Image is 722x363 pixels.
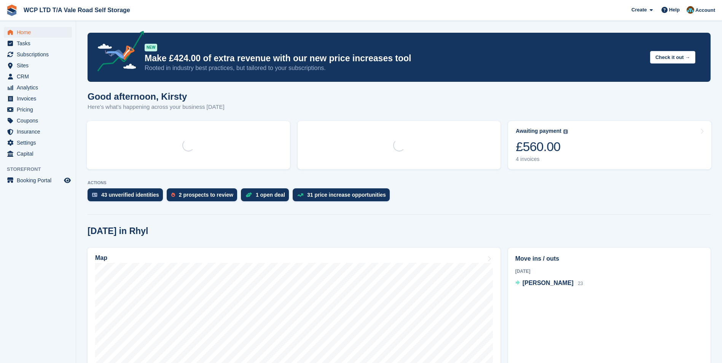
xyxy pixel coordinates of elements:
[245,192,252,197] img: deal-1b604bf984904fb50ccaf53a9ad4b4a5d6e5aea283cecdc64d6e3604feb123c2.svg
[92,193,97,197] img: verify_identity-adf6edd0f0f0b5bbfe63781bf79b02c33cf7c696d77639b501bdc392416b5a36.svg
[515,254,703,263] h2: Move ins / outs
[17,93,62,104] span: Invoices
[17,137,62,148] span: Settings
[17,71,62,82] span: CRM
[4,93,72,104] a: menu
[17,27,62,38] span: Home
[515,268,703,275] div: [DATE]
[695,6,715,14] span: Account
[171,193,175,197] img: prospect-51fa495bee0391a8d652442698ab0144808aea92771e9ea1ae160a38d050c398.svg
[669,6,680,14] span: Help
[516,156,568,162] div: 4 invoices
[17,148,62,159] span: Capital
[516,139,568,154] div: £560.00
[523,280,574,286] span: [PERSON_NAME]
[17,115,62,126] span: Coupons
[17,175,62,186] span: Booking Portal
[516,128,561,134] div: Awaiting payment
[4,49,72,60] a: menu
[167,188,241,205] a: 2 prospects to review
[4,71,72,82] a: menu
[101,192,159,198] div: 43 unverified identities
[95,255,107,261] h2: Map
[4,126,72,137] a: menu
[91,31,144,74] img: price-adjustments-announcement-icon-8257ccfd72463d97f412b2fc003d46551f7dbcb40ab6d574587a9cd5c0d94...
[631,6,647,14] span: Create
[241,188,293,205] a: 1 open deal
[4,175,72,186] a: menu
[4,27,72,38] a: menu
[88,103,225,111] p: Here's what's happening across your business [DATE]
[563,129,568,134] img: icon-info-grey-7440780725fd019a000dd9b08b2336e03edf1995a4989e88bcd33f0948082b44.svg
[17,82,62,93] span: Analytics
[6,5,18,16] img: stora-icon-8386f47178a22dfd0bd8f6a31ec36ba5ce8667c1dd55bd0f319d3a0aa187defe.svg
[88,226,148,236] h2: [DATE] in Rhyl
[88,91,225,102] h1: Good afternoon, Kirsty
[17,38,62,49] span: Tasks
[145,44,157,51] div: NEW
[687,6,694,14] img: Kirsty williams
[293,188,394,205] a: 31 price increase opportunities
[17,126,62,137] span: Insurance
[63,176,72,185] a: Preview store
[307,192,386,198] div: 31 price increase opportunities
[256,192,285,198] div: 1 open deal
[4,137,72,148] a: menu
[4,104,72,115] a: menu
[17,60,62,71] span: Sites
[17,49,62,60] span: Subscriptions
[4,148,72,159] a: menu
[7,166,76,173] span: Storefront
[4,60,72,71] a: menu
[650,51,695,64] button: Check it out →
[145,53,644,64] p: Make £424.00 of extra revenue with our new price increases tool
[4,38,72,49] a: menu
[578,281,583,286] span: 23
[17,104,62,115] span: Pricing
[88,188,167,205] a: 43 unverified identities
[145,64,644,72] p: Rooted in industry best practices, but tailored to your subscriptions.
[4,82,72,93] a: menu
[21,4,133,16] a: WCP LTD T/A Vale Road Self Storage
[179,192,233,198] div: 2 prospects to review
[297,193,303,197] img: price_increase_opportunities-93ffe204e8149a01c8c9dc8f82e8f89637d9d84a8eef4429ea346261dce0b2c0.svg
[508,121,711,169] a: Awaiting payment £560.00 4 invoices
[515,279,583,288] a: [PERSON_NAME] 23
[4,115,72,126] a: menu
[88,180,711,185] p: ACTIONS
